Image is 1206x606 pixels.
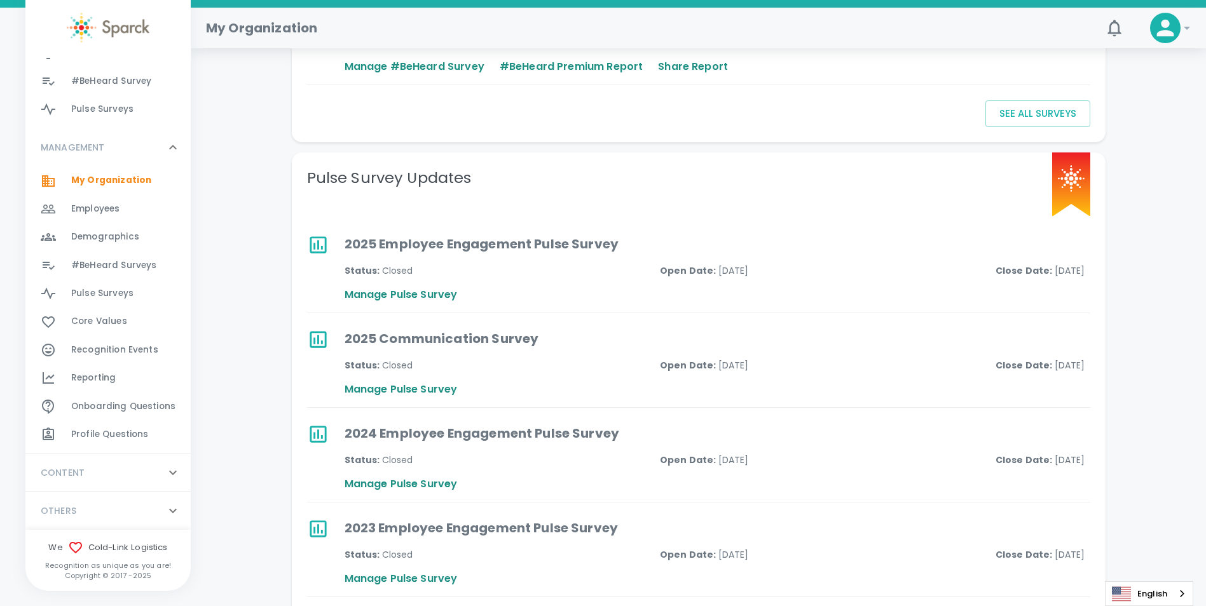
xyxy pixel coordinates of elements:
span: We Cold-Link Logistics [25,540,191,555]
span: Closed [537,36,568,49]
span: [DATE] [1055,548,1085,561]
h1: My Organization [206,18,317,38]
a: English [1106,582,1193,605]
span: [DATE] [718,359,749,372]
span: Closed [382,359,413,372]
a: Sparck logo [25,13,191,43]
p: Status : [345,359,413,372]
span: [DATE] [814,36,845,49]
p: 2024 Employee Engagement Pulse Survey [345,423,1090,443]
span: Closed [382,548,413,561]
span: Employees [71,203,120,215]
div: CONTENT [25,454,191,492]
span: [DATE] [718,264,749,277]
span: Pulse Surveys [71,287,134,300]
a: Onboarding Questions [25,393,191,421]
a: Manage Pulse Survey [345,476,458,492]
span: 124 [933,36,947,49]
span: Pulse Surveys [71,103,134,116]
span: [DATE] [718,454,749,466]
a: Recognition Events [25,336,191,364]
p: CONTENT [41,466,85,479]
p: Open Date : [660,548,749,561]
p: Open Date : [660,359,749,372]
p: MANAGEMENT [41,141,105,154]
a: Pulse Surveys [25,95,191,123]
p: 2023 Employee Engagement Pulse Survey [345,518,1090,538]
p: Close Date : [996,548,1085,561]
a: Employees [25,195,191,223]
img: Sparck logo [67,13,149,43]
a: Manage #BeHeard Survey [345,59,484,74]
span: [DATE] [675,36,706,49]
span: #BeHeard Survey [71,75,151,88]
a: Manage Pulse Survey [345,571,458,586]
div: OTHERS [25,492,191,530]
a: Share Report [658,59,728,74]
span: Profile Questions [71,428,149,441]
div: MANAGEMENT [25,166,191,454]
a: My Organization [25,166,191,194]
a: Reporting [25,364,191,392]
a: Manage Pulse Survey [345,382,458,397]
p: Close Date : [996,264,1085,277]
a: #BeHeard Surveys [25,252,191,279]
span: Core Values [71,315,127,328]
span: [DATE] [718,548,749,561]
span: Recognition Events [71,344,158,356]
a: Core Values [25,307,191,335]
div: MANAGEMENT [25,128,191,166]
img: Sparck logo [1058,165,1085,192]
span: Demographics [71,231,139,243]
p: Close Date : [996,359,1085,372]
a: Pulse Surveys [25,279,191,307]
p: Open Date : [660,264,749,277]
span: [DATE] [1055,359,1085,372]
span: [DATE] [1055,264,1085,277]
span: #BeHeard Surveys [71,259,156,272]
span: Onboarding Questions [71,400,175,413]
p: OTHERS [41,504,76,517]
span: [DATE] [1055,454,1085,466]
p: Open Date : [660,454,749,466]
span: beheard [411,36,449,49]
h5: Pulse Survey Updates [307,168,1090,188]
a: Profile Questions [25,421,191,448]
div: Language [1105,581,1193,606]
p: Recognition as unique as you are! [25,560,191,570]
a: Demographics [25,223,191,251]
a: #BeHeard Survey [25,67,191,95]
a: #BeHeard Premium Report [500,59,643,74]
p: 2025 Communication Survey [345,328,1090,349]
p: 2025 Employee Engagement Pulse Survey [345,234,1090,254]
span: My Organization [71,174,151,187]
span: Reporting [71,372,116,384]
a: Manage Pulse Survey [345,287,458,302]
button: See all Surveys [985,100,1090,127]
span: Closed [382,264,413,277]
span: Closed [382,454,413,466]
p: Close Date : [996,454,1085,466]
aside: Language selected: English [1105,581,1193,606]
span: 63% [1067,36,1085,49]
p: Status : [345,454,413,466]
p: Status : [345,548,413,561]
